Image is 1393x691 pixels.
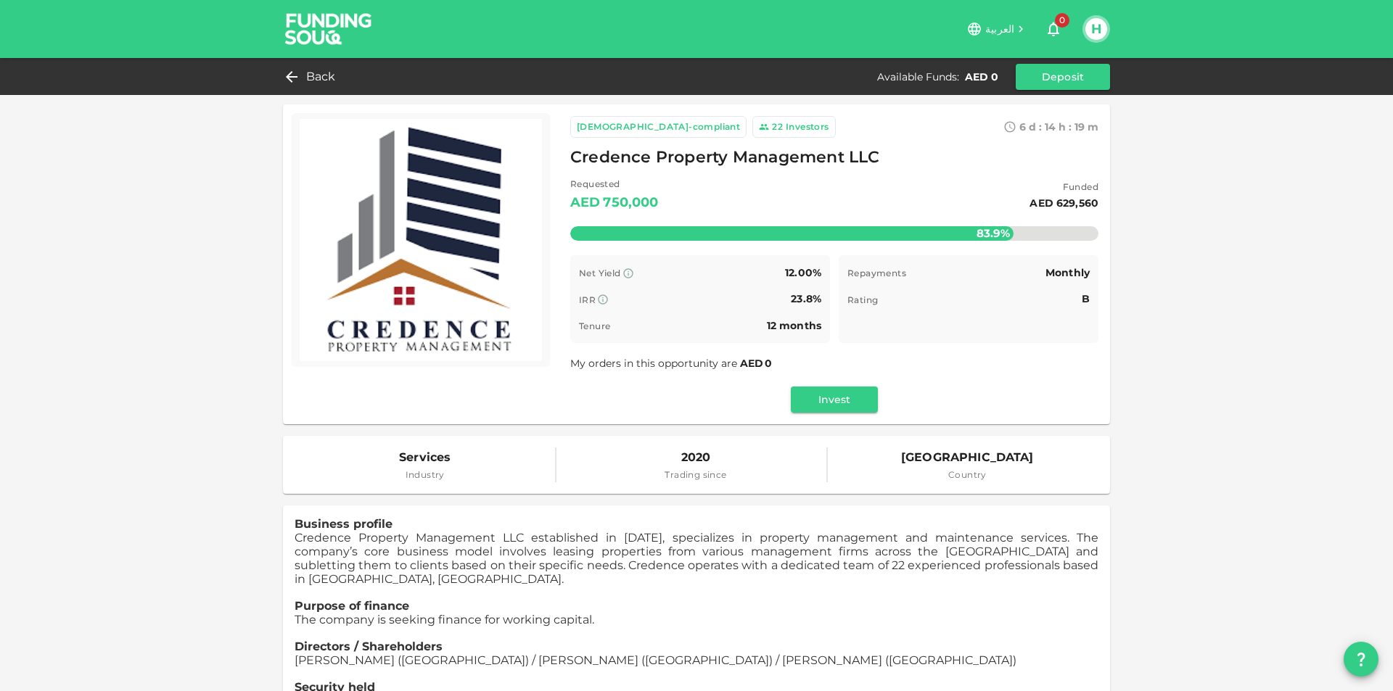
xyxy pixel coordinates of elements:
span: 23.8% [791,292,821,305]
span: h : [1059,120,1072,133]
span: [GEOGRAPHIC_DATA] [901,447,1034,468]
div: Available Funds : [877,70,959,84]
span: B [1082,292,1090,305]
span: العربية [985,22,1014,36]
span: Purpose of finance [295,599,409,613]
span: IRR [579,294,596,305]
span: Back [306,67,336,87]
button: question [1344,642,1378,676]
button: Deposit [1016,64,1110,90]
span: Country [901,468,1034,482]
div: [DEMOGRAPHIC_DATA]-compliant [577,120,740,134]
span: [PERSON_NAME] ([GEOGRAPHIC_DATA]) / [PERSON_NAME] ([GEOGRAPHIC_DATA]) / [PERSON_NAME] ([GEOGRAPHI... [295,653,1016,667]
span: AED [740,357,763,370]
span: Requested [570,177,659,191]
span: 2020 [665,447,726,468]
span: Credence Property Management LLC [570,144,880,172]
div: Investors [786,120,829,134]
span: Trading since [665,468,726,482]
span: Repayments [847,268,906,278]
span: d : [1029,120,1042,133]
span: My orders in this opportunity are [570,357,773,370]
button: Invest [791,386,878,413]
img: Marketplace Logo [300,119,542,361]
span: 14 [1045,120,1056,133]
span: Business profile [295,517,393,531]
button: H [1085,18,1107,40]
span: Monthly [1045,266,1090,279]
span: 12 months [767,319,821,332]
div: AED 0 [965,70,998,84]
button: 0 [1039,15,1068,44]
span: Funded [1030,180,1098,194]
span: Industry [399,468,451,482]
span: 0 [1055,13,1069,28]
span: 12.00% [785,266,821,279]
span: Services [399,447,451,468]
span: Directors / Shareholders [295,640,443,653]
span: Rating [847,294,878,305]
span: Credence Property Management LLC established in [DATE], specializes in property management and ma... [295,531,1098,586]
span: Tenure [579,320,610,331]
span: The company is seeking finance for working capital. [295,613,594,626]
span: 0 [765,357,772,370]
span: 19 [1074,120,1085,133]
span: 6 [1019,120,1026,133]
span: m [1088,120,1098,133]
div: 22 [772,120,783,134]
span: Net Yield [579,268,621,278]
